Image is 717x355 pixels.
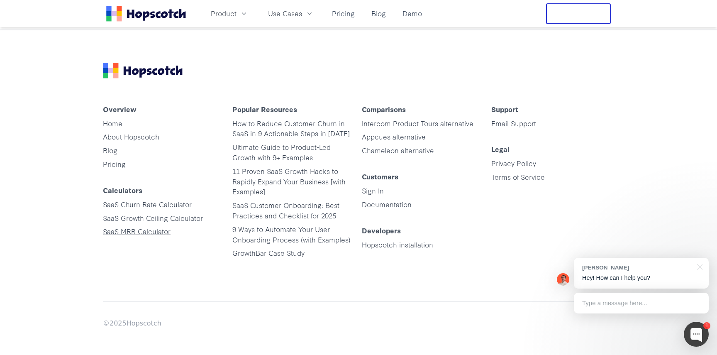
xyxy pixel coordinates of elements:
a: Demo [399,7,425,20]
h4: Comparisons [362,105,485,118]
h4: Overview [103,105,226,118]
a: Documentation [362,199,412,209]
a: Ultimate Guide to Product-Led Growth with 9+ Examples [232,142,331,162]
a: Privacy Policy [491,158,536,168]
a: Appcues alternative [362,132,426,141]
a: Pricing [103,159,126,169]
a: GrowthBar Case Study [232,248,305,257]
a: Sign In [362,186,384,195]
a: Hopscotch installation [362,240,433,249]
h4: Support [491,105,614,118]
button: Product [206,7,253,20]
a: How to Reduce Customer Churn in SaaS in 9 Actionable Steps in [DATE] [232,118,350,138]
a: SaaS MRR Calculator [103,226,171,236]
a: Blog [103,145,117,155]
div: © 2025 Hopscotch [103,318,614,329]
div: [PERSON_NAME] [582,264,692,272]
div: Type a message here... [574,293,709,313]
div: 1 [703,322,710,329]
a: 9 Ways to Automate Your User Onboarding Process (with Examples) [232,224,351,244]
a: SaaS Customer Onboarding: Best Practices and Checklist for 2025 [232,200,339,220]
span: Product [211,8,237,19]
h4: Calculators [103,186,226,199]
a: Home [106,6,186,22]
button: Free Trial [546,3,611,24]
a: Chameleon alternative [362,145,434,155]
img: Mark Spera [557,273,569,286]
a: Terms of Service [491,172,545,181]
a: Intercom Product Tours alternative [362,118,473,128]
h4: Customers [362,172,485,186]
h4: Legal [491,145,614,158]
button: Use Cases [263,7,319,20]
h4: Developers [362,226,485,240]
h4: Popular Resources [232,105,355,118]
a: Pricing [329,7,358,20]
a: 11 Proven SaaS Growth Hacks to Rapidly Expand Your Business [with Examples] [232,166,346,196]
span: Use Cases [268,8,302,19]
a: Email Support [491,118,536,128]
a: About Hopscotch [103,132,159,141]
a: Home [103,118,122,128]
a: SaaS Churn Rate Calculator [103,199,192,209]
p: Hey! How can I help you? [582,274,700,282]
a: SaaS Growth Ceiling Calculator [103,213,203,223]
a: Blog [368,7,389,20]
